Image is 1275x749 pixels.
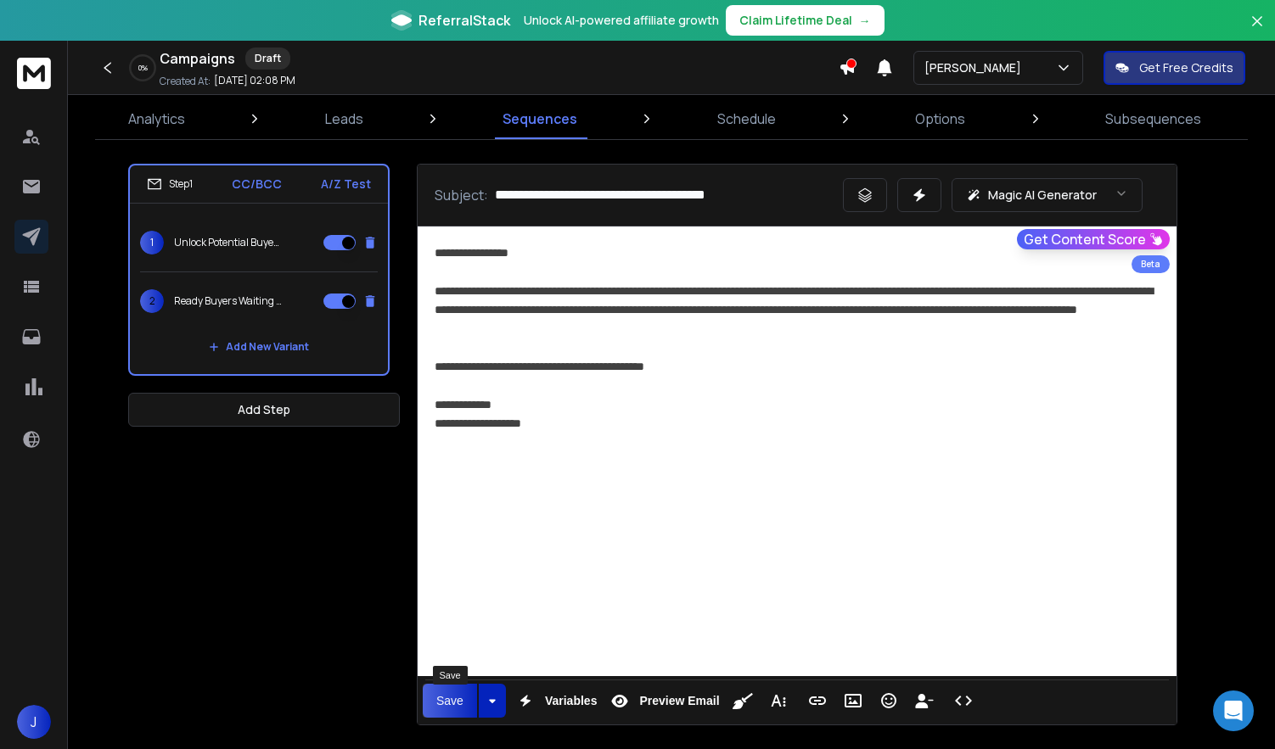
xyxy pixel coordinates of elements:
[859,12,871,29] span: →
[636,694,722,708] span: Preview Email
[1246,10,1268,51] button: Close banner
[128,109,185,129] p: Analytics
[435,185,488,205] p: Subject:
[433,666,468,685] div: Save
[140,289,164,313] span: 2
[174,294,283,308] p: Ready Buyers Waiting for Opportunities in Your Industry
[604,684,722,718] button: Preview Email
[727,684,759,718] button: Clean HTML
[423,684,477,718] button: Save
[988,187,1097,204] p: Magic AI Generator
[492,98,587,139] a: Sequences
[147,176,193,192] div: Step 1
[707,98,786,139] a: Schedule
[140,231,164,254] span: 1
[418,10,510,31] span: ReferralStack
[915,109,965,129] p: Options
[952,178,1143,212] button: Magic AI Generator
[837,684,869,718] button: Insert Image (⌘P)
[1105,109,1201,129] p: Subsequences
[542,694,601,708] span: Variables
[17,705,51,739] button: J
[924,59,1028,76] p: [PERSON_NAME]
[762,684,795,718] button: More Text
[138,63,148,73] p: 0 %
[321,176,371,193] p: A/Z Test
[1017,229,1170,249] button: Get Content Score
[315,98,374,139] a: Leads
[160,48,235,69] h1: Campaigns
[128,393,400,427] button: Add Step
[245,48,290,70] div: Draft
[1132,255,1170,273] div: Beta
[524,12,719,29] p: Unlock AI-powered affiliate growth
[128,164,390,376] li: Step1CC/BCCA/Z Test1Unlock Potential Buyers for Your Business2Ready Buyers Waiting for Opportunit...
[801,684,834,718] button: Insert Link (⌘K)
[160,75,211,88] p: Created At:
[118,98,195,139] a: Analytics
[873,684,905,718] button: Emoticons
[717,109,776,129] p: Schedule
[1213,690,1254,731] div: Open Intercom Messenger
[947,684,980,718] button: Code View
[325,109,363,129] p: Leads
[195,330,323,364] button: Add New Variant
[214,74,295,87] p: [DATE] 02:08 PM
[905,98,975,139] a: Options
[232,176,282,193] p: CC/BCC
[908,684,941,718] button: Insert Unsubscribe Link
[174,236,283,249] p: Unlock Potential Buyers for Your Business
[1095,98,1211,139] a: Subsequences
[1139,59,1233,76] p: Get Free Credits
[726,5,885,36] button: Claim Lifetime Deal→
[503,109,577,129] p: Sequences
[1104,51,1245,85] button: Get Free Credits
[509,684,601,718] button: Variables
